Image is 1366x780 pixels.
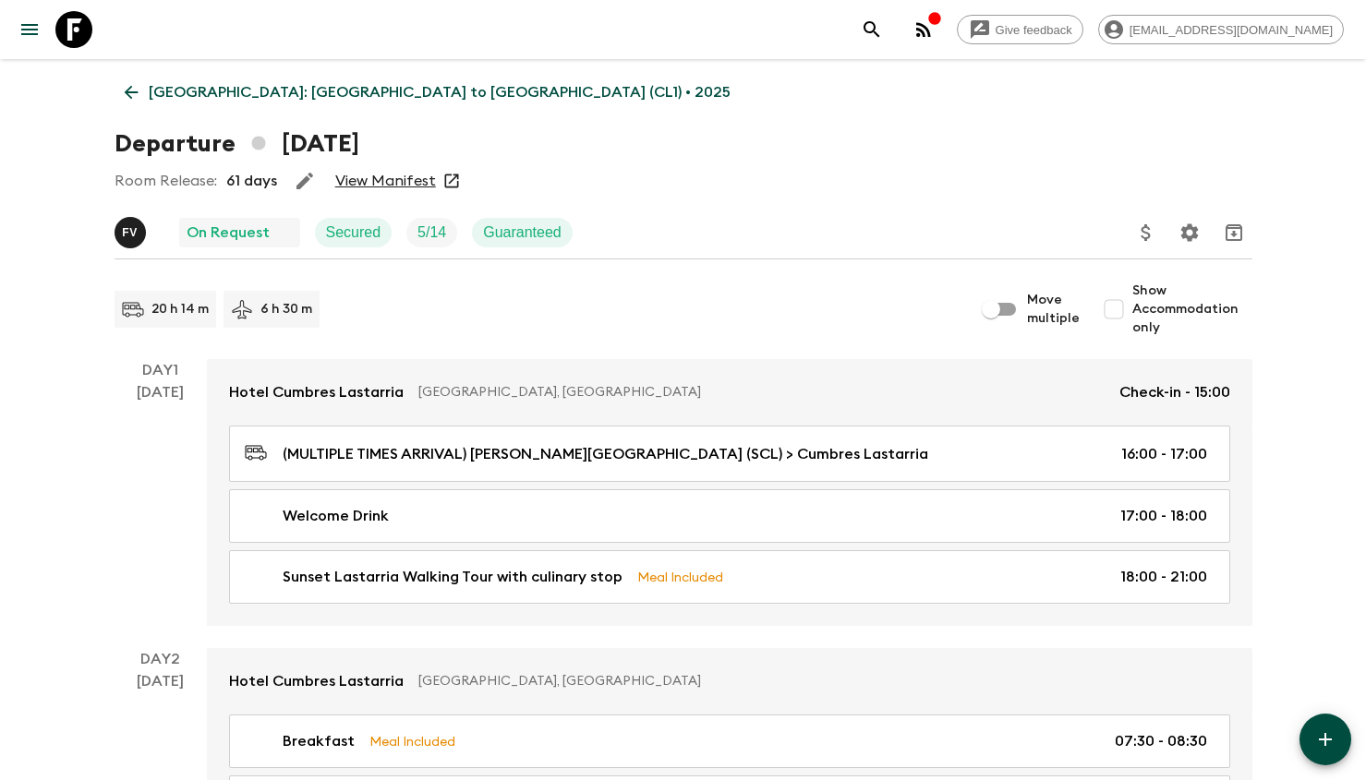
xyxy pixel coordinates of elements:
[149,81,731,103] p: [GEOGRAPHIC_DATA]: [GEOGRAPHIC_DATA] to [GEOGRAPHIC_DATA] (CL1) • 2025
[418,383,1105,402] p: [GEOGRAPHIC_DATA], [GEOGRAPHIC_DATA]
[1027,291,1081,328] span: Move multiple
[369,731,455,751] p: Meal Included
[1128,214,1165,251] button: Update Price, Early Bird Discount and Costs
[1121,443,1207,465] p: 16:00 - 17:00
[283,443,928,465] p: (MULTIPLE TIMES ARRIVAL) [PERSON_NAME][GEOGRAPHIC_DATA] (SCL) > Cumbres Lastarria
[315,218,393,247] div: Secured
[229,489,1230,543] a: Welcome Drink17:00 - 18:00
[283,505,389,527] p: Welcome Drink
[637,567,723,587] p: Meal Included
[229,550,1230,604] a: Sunset Lastarria Walking Tour with culinary stopMeal Included18:00 - 21:00
[229,714,1230,768] a: BreakfastMeal Included07:30 - 08:30
[115,170,217,192] p: Room Release:
[115,648,207,670] p: Day 2
[853,11,890,48] button: search adventures
[1132,282,1252,337] span: Show Accommodation only
[326,222,381,244] p: Secured
[957,15,1083,44] a: Give feedback
[115,359,207,381] p: Day 1
[1171,214,1208,251] button: Settings
[229,381,404,403] p: Hotel Cumbres Lastarria
[122,225,138,240] p: F V
[137,381,184,626] div: [DATE]
[1120,505,1207,527] p: 17:00 - 18:00
[1098,15,1344,44] div: [EMAIL_ADDRESS][DOMAIN_NAME]
[151,300,209,318] p: 20 h 14 m
[187,222,270,244] p: On Request
[207,648,1252,714] a: Hotel Cumbres Lastarria[GEOGRAPHIC_DATA], [GEOGRAPHIC_DATA]
[417,222,446,244] p: 5 / 14
[985,23,1082,37] span: Give feedback
[115,126,359,162] h1: Departure [DATE]
[283,730,355,752] p: Breakfast
[226,170,277,192] p: 61 days
[1119,23,1343,37] span: [EMAIL_ADDRESS][DOMAIN_NAME]
[406,218,457,247] div: Trip Fill
[229,426,1230,482] a: (MULTIPLE TIMES ARRIVAL) [PERSON_NAME][GEOGRAPHIC_DATA] (SCL) > Cumbres Lastarria16:00 - 17:00
[1119,381,1230,403] p: Check-in - 15:00
[115,222,150,237] span: Francisco Valero
[335,172,436,190] a: View Manifest
[1115,730,1207,752] p: 07:30 - 08:30
[1120,566,1207,588] p: 18:00 - 21:00
[483,222,562,244] p: Guaranteed
[115,74,741,111] a: [GEOGRAPHIC_DATA]: [GEOGRAPHIC_DATA] to [GEOGRAPHIC_DATA] (CL1) • 2025
[229,670,404,692] p: Hotel Cumbres Lastarria
[283,566,623,588] p: Sunset Lastarria Walking Tour with culinary stop
[207,359,1252,426] a: Hotel Cumbres Lastarria[GEOGRAPHIC_DATA], [GEOGRAPHIC_DATA]Check-in - 15:00
[1215,214,1252,251] button: Archive (Completed, Cancelled or Unsynced Departures only)
[11,11,48,48] button: menu
[418,672,1215,690] p: [GEOGRAPHIC_DATA], [GEOGRAPHIC_DATA]
[260,300,312,318] p: 6 h 30 m
[115,217,150,248] button: FV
